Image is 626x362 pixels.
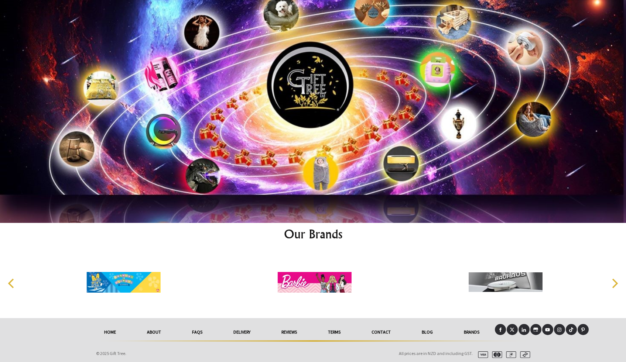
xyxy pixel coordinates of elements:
a: delivery [218,324,266,340]
a: Contact [356,324,406,340]
a: FAQs [177,324,218,340]
a: Youtube [542,324,553,335]
img: Barbie [277,255,351,310]
a: X (Twitter) [507,324,518,335]
span: All prices are in NZD and including GST. [399,351,473,356]
button: Previous [4,275,20,292]
img: afterpay.svg [517,351,530,358]
a: Facebook [495,324,506,335]
a: Blog [406,324,448,340]
a: Terms [312,324,356,340]
a: About [131,324,177,340]
a: Brands [448,324,495,340]
span: © 2025 Gift Tree. [96,351,126,356]
img: mastercard.svg [489,351,502,358]
a: Tiktok [566,324,577,335]
a: HOME [89,324,131,340]
img: paypal.svg [503,351,516,358]
button: Next [606,275,622,292]
a: LinkedIn [519,324,530,335]
a: reviews [266,324,312,340]
img: Bananas in Pyjamas [86,255,160,310]
a: Instagram [554,324,565,335]
img: visa.svg [475,351,488,358]
a: Pinterest [578,324,589,335]
img: Bauhaus Watches [469,255,543,310]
